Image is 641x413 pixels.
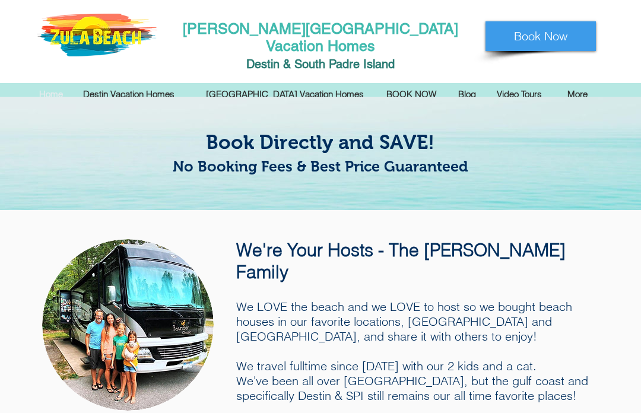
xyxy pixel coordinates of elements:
p: BOOK NOW [380,85,442,103]
p: Home [33,85,69,103]
span: No Booking Fees & Best Price Guaranteed [173,158,468,174]
span: slan [367,57,388,71]
img: Zula-Logo-New--e1454677187680.png [37,14,157,56]
span: Book Directly and SAVE! [206,131,434,153]
a: Home [30,85,74,103]
div: Destin Vacation Homes [74,85,197,103]
a: Blog [449,85,488,103]
p: Video Tours [491,85,548,103]
div: [GEOGRAPHIC_DATA] Vacation Homes [197,85,377,103]
a: BOOK NOW [377,85,449,103]
p: Destin Vacation Homes [77,85,180,103]
p: Blog [452,85,482,103]
a: Book Now [485,21,596,51]
p: [GEOGRAPHIC_DATA] Vacation Homes [200,85,370,103]
span: Destin & South Padre I [246,57,367,71]
span: Book Now [514,28,567,45]
a: [PERSON_NAME][GEOGRAPHIC_DATA] Vacation Homes [183,20,458,55]
a: Video Tours [488,85,559,103]
img: Erez Weinstein, Shirly Weinstein, Zula Life [42,239,214,411]
span: We're Your Hosts - The [PERSON_NAME] Family [236,239,566,283]
nav: Site [30,85,611,103]
span: d [388,57,395,71]
p: More [561,85,594,103]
